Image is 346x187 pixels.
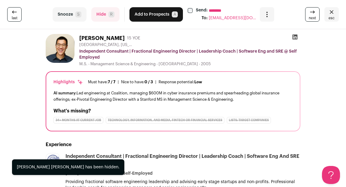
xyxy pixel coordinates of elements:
[53,117,103,124] div: 34+ months at current job
[144,80,153,84] span: 0 / 3
[79,48,300,60] div: Independent Consultant | Fractional Engineering Director | Leadership Coach | Software Eng and SR...
[260,7,274,22] button: Open dropdown
[79,62,300,66] div: M.S. - Management Science & Engineering - [GEOGRAPHIC_DATA] - 2005
[53,79,83,85] div: Highlights
[309,16,316,20] span: next
[209,15,257,22] span: [EMAIL_ADDRESS][DOMAIN_NAME]
[12,16,17,20] span: last
[79,34,125,42] h1: [PERSON_NAME]
[46,141,300,148] h2: Experience
[46,153,60,167] img: 7938ac4bb3a003e22c117f4a3d964e5ed0b730124869c6cf488756649a2a0542.jpg
[129,7,183,22] button: Add to ProspectsA
[202,15,208,22] div: To:
[65,153,299,160] div: Independent Consultant | Fractional Engineering Director | Leadership Coach | Software Eng and SRE
[329,16,335,20] span: esc
[75,11,81,17] span: S
[88,80,202,84] ul: | |
[53,107,293,115] h2: What's missing?
[227,117,271,124] div: Lists: Target Companies
[108,80,115,84] span: 7 / 7
[159,80,202,84] div: Response potential:
[17,164,120,170] div: [PERSON_NAME] [PERSON_NAME] has been hidden.
[7,7,22,22] a: last
[196,7,208,14] label: Send:
[194,80,202,84] span: Low
[91,7,120,22] button: HideR
[88,80,115,84] div: Must have:
[108,11,114,17] span: R
[106,117,224,124] div: Technology, Information, and Media, Fintech or Financial Services
[53,7,86,22] button: SnoozeS
[53,90,293,103] div: Led engineering at Coalition, managing $600M in cyber insurance premiums and spearheading global ...
[324,7,339,22] button: Close
[172,11,178,17] span: A
[322,166,340,184] iframe: Help Scout Beacon - Open
[305,7,320,22] a: next
[79,42,133,47] span: [GEOGRAPHIC_DATA], [US_STATE], [GEOGRAPHIC_DATA]
[46,34,74,63] img: 5b4f5fb5319f2801594bea0e2dadf5a6278adcc2df012c416d6aff4ec79bf76a.jpg
[127,35,140,41] div: 15 YOE
[53,91,77,95] span: AI summary:
[121,80,153,84] div: Nice to have:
